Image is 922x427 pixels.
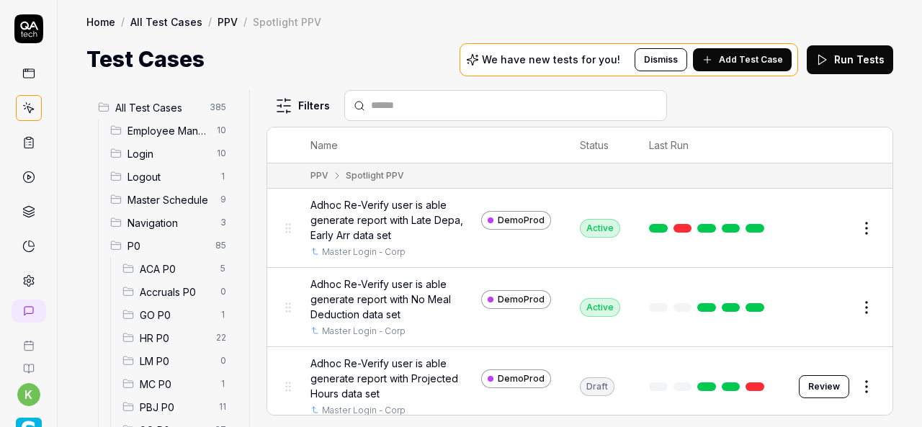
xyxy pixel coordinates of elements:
[210,329,232,346] span: 22
[140,400,210,415] span: PBJ P0
[127,192,212,207] span: Master Schedule
[215,260,232,277] span: 5
[127,238,207,253] span: P0
[635,127,784,163] th: Last Run
[498,293,545,306] span: DemoProd
[6,351,51,374] a: Documentation
[208,14,212,29] div: /
[799,375,849,398] button: Review
[267,91,339,120] button: Filters
[807,45,893,74] button: Run Tests
[140,354,212,369] span: LM P0
[481,290,551,309] a: DemoProd
[322,404,406,417] a: Master Login - Corp
[580,377,614,396] div: Draft
[117,280,238,303] div: Drag to reorderAccruals P00
[6,328,51,351] a: Book a call with us
[86,43,205,76] h1: Test Cases
[322,325,406,338] a: Master Login - Corp
[310,197,475,243] span: Adhoc Re-Verify user is able generate report with Late Depa, Early Arr data set
[215,191,232,208] span: 9
[580,298,620,317] div: Active
[140,307,212,323] span: GO P0
[117,326,238,349] div: Drag to reorderHR P022
[215,214,232,231] span: 3
[104,234,238,257] div: Drag to reorderP085
[115,100,201,115] span: All Test Cases
[117,257,238,280] div: Drag to reorderACA P05
[104,142,238,165] div: Drag to reorderLogin10
[498,214,545,227] span: DemoProd
[481,211,551,230] a: DemoProd
[117,349,238,372] div: Drag to reorderLM P00
[267,347,892,426] tr: Adhoc Re-Verify user is able generate report with Projected Hours data setDemoProdMaster Login - ...
[130,14,202,29] a: All Test Cases
[310,169,328,182] div: PPV
[117,372,238,395] div: Drag to reorderMC P01
[310,277,475,322] span: Adhoc Re-Verify user is able generate report with No Meal Deduction data set
[210,237,232,254] span: 85
[322,246,406,259] a: Master Login - Corp
[267,268,892,347] tr: Adhoc Re-Verify user is able generate report with No Meal Deduction data setDemoProdMaster Login ...
[127,146,208,161] span: Login
[267,189,892,268] tr: Adhoc Re-Verify user is able generate report with Late Depa, Early Arr data setDemoProdMaster Log...
[104,188,238,211] div: Drag to reorderMaster Schedule9
[310,356,475,401] span: Adhoc Re-Verify user is able generate report with Projected Hours data set
[117,303,238,326] div: Drag to reorderGO P01
[253,14,321,29] div: Spotlight PPV
[243,14,247,29] div: /
[481,369,551,388] a: DemoProd
[12,300,46,323] a: New conversation
[127,169,212,184] span: Logout
[215,283,232,300] span: 0
[482,55,620,65] p: We have new tests for you!
[565,127,635,163] th: Status
[211,122,232,139] span: 10
[719,53,783,66] span: Add Test Case
[215,306,232,323] span: 1
[17,383,40,406] button: k
[296,127,565,163] th: Name
[140,331,207,346] span: HR P0
[346,169,404,182] div: Spotlight PPV
[140,284,212,300] span: Accruals P0
[211,145,232,162] span: 10
[215,352,232,369] span: 0
[213,398,232,415] span: 11
[498,372,545,385] span: DemoProd
[104,165,238,188] div: Drag to reorderLogout1
[204,99,232,116] span: 385
[218,14,238,29] a: PPV
[127,123,208,138] span: Employee Management
[580,219,620,238] div: Active
[140,261,212,277] span: ACA P0
[635,48,687,71] button: Dismiss
[117,395,238,418] div: Drag to reorderPBJ P011
[215,375,232,392] span: 1
[693,48,792,71] button: Add Test Case
[121,14,125,29] div: /
[215,168,232,185] span: 1
[86,14,115,29] a: Home
[104,119,238,142] div: Drag to reorderEmployee Management10
[140,377,212,392] span: MC P0
[127,215,212,230] span: Navigation
[104,211,238,234] div: Drag to reorderNavigation3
